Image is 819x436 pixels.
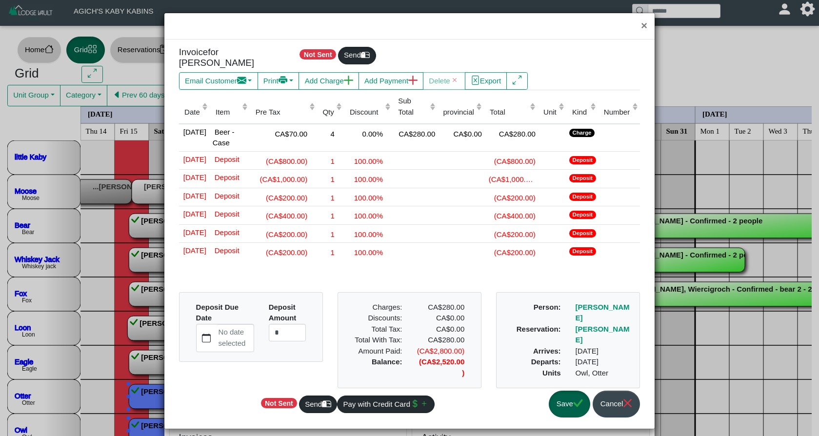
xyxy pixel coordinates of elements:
[533,347,561,355] b: Arrives:
[568,368,638,379] div: Owl, Otter
[623,398,632,408] svg: x
[423,72,465,90] button: Deletex
[320,172,342,185] div: 1
[322,399,331,408] svg: mailbox2
[197,324,217,352] button: calendar
[320,127,342,140] div: 4
[419,399,429,408] svg: plus
[513,76,522,85] svg: arrows angle expand
[300,49,336,59] span: Not Sent
[256,107,307,118] div: Pre Tax
[237,76,246,85] svg: envelope fill
[253,227,315,240] div: (CA$200.00)
[543,107,557,118] div: Unit
[487,154,536,167] div: (CA$800.00)
[269,303,297,322] b: Deposit Amount
[347,209,390,222] div: 100.00%
[181,190,206,200] span: [DATE]
[320,154,342,167] div: 1
[347,172,390,185] div: 100.00%
[347,245,390,258] div: 100.00%
[347,313,410,324] div: Discounts:
[372,357,402,366] b: Balance:
[347,302,410,313] div: Charges:
[181,208,206,218] span: [DATE]
[398,96,427,118] div: Sub Total
[253,172,315,185] div: (CA$1,000.00)
[344,76,353,85] svg: plus lg
[213,126,235,147] span: Beer - Case
[487,227,536,240] div: (CA$200.00)
[213,171,240,181] span: Deposit
[253,127,315,140] div: CA$70.00
[184,107,200,118] div: Date
[338,47,376,64] button: Sendmailbox2
[408,76,418,85] svg: plus lg
[487,172,536,185] div: (CA$1,000.00)
[181,171,206,181] span: [DATE]
[181,126,206,136] span: [DATE]
[410,399,419,408] svg: currency dollar
[347,227,390,240] div: 100.00%
[213,244,240,255] span: Deposit
[347,127,390,140] div: 0.00%
[487,209,536,222] div: (CA$400.00)
[213,190,240,200] span: Deposit
[517,325,561,333] b: Reservation:
[261,398,298,408] span: Not Sent
[443,107,474,118] div: provincial
[347,154,390,167] div: 100.00%
[179,72,258,90] button: Email Customerenvelope fill
[549,391,590,417] button: Savecheck
[440,127,482,140] div: CA$0.00
[428,303,464,311] span: CA$280.00
[299,396,337,413] button: Sendmailbox2
[471,76,480,85] svg: file excel
[568,357,638,368] div: [DATE]
[320,209,342,222] div: 1
[395,127,435,140] div: CA$280.00
[350,107,382,118] div: Discount
[487,127,536,140] div: CA$280.00
[347,335,410,346] div: Total With Tax:
[409,335,472,346] div: CA$280.00
[634,13,655,39] button: Close
[572,107,588,118] div: Kind
[299,72,359,90] button: Add Chargeplus lg
[347,191,390,204] div: 100.00%
[576,325,630,344] a: [PERSON_NAME]
[279,76,288,85] svg: printer fill
[258,72,300,90] button: Printprinter fill
[213,208,240,218] span: Deposit
[361,50,370,59] svg: mailbox2
[213,226,240,237] span: Deposit
[253,245,315,258] div: (CA$200.00)
[217,324,254,352] label: No date selected
[506,72,527,90] button: arrows angle expand
[487,191,536,204] div: (CA$200.00)
[409,313,472,324] div: CA$0.00
[542,369,561,377] b: Units
[181,226,206,237] span: [DATE]
[534,303,561,311] b: Person:
[573,398,582,408] svg: check
[322,107,334,118] div: Qty
[576,303,630,322] a: [PERSON_NAME]
[181,244,206,255] span: [DATE]
[202,334,211,343] svg: calendar
[593,391,640,417] button: Cancelx
[181,153,206,163] span: [DATE]
[196,303,239,322] b: Deposit Due Date
[531,357,561,366] b: Departs:
[320,227,342,240] div: 1
[253,209,315,222] div: (CA$400.00)
[179,47,283,69] h5: Invoice
[253,191,315,204] div: (CA$200.00)
[347,346,410,357] div: Amount Paid:
[359,72,423,90] button: Add Paymentplus lg
[216,107,240,118] div: Item
[320,245,342,258] div: 1
[337,396,435,413] button: Pay with Credit Cardcurrency dollarplus
[253,154,315,167] div: (CA$800.00)
[490,107,528,118] div: Total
